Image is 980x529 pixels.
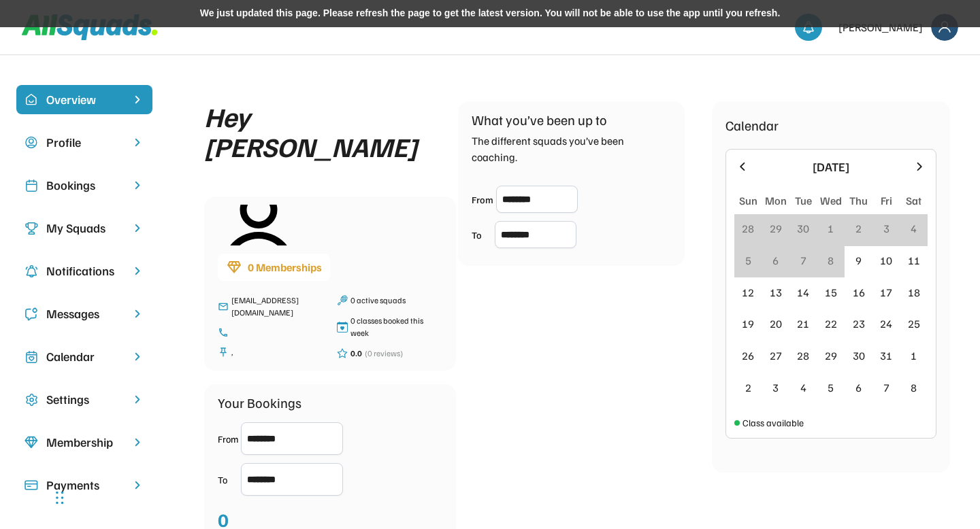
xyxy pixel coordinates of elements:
[742,347,754,364] div: 26
[131,436,144,449] img: chevron-right.svg
[231,346,323,358] div: ,
[131,136,144,149] img: chevron-right.svg
[820,192,842,209] div: Wed
[131,222,144,235] img: chevron-right.svg
[46,176,122,194] div: Bookings
[472,109,607,130] div: What you’ve been up to
[46,90,122,109] div: Overview
[825,284,837,301] div: 15
[248,259,322,275] div: 0 Memberships
[838,19,923,35] div: [PERSON_NAME]
[881,192,892,209] div: Fri
[911,347,917,364] div: 1
[770,284,782,301] div: 13
[765,192,787,209] div: Mon
[24,136,38,150] img: user-circle.svg
[911,220,917,237] div: 4
[853,315,865,332] div: 23
[46,219,122,237] div: My Squads
[46,433,122,451] div: Membership
[757,158,904,176] div: [DATE]
[825,347,837,364] div: 29
[800,379,806,396] div: 4
[472,228,492,242] div: To
[853,347,865,364] div: 30
[46,476,122,494] div: Payments
[218,432,238,446] div: From
[795,192,812,209] div: Tue
[745,379,751,396] div: 2
[131,479,144,492] img: chevron-right.svg
[131,350,144,363] img: chevron-right.svg
[772,379,779,396] div: 3
[24,307,38,321] img: Icon%20copy%205.svg
[742,284,754,301] div: 12
[218,392,301,413] div: Your Bookings
[218,205,299,245] img: user-02%20%282%29.svg
[828,379,834,396] div: 5
[880,252,892,269] div: 10
[472,192,493,207] div: From
[131,93,144,106] img: chevron-right%20copy%203.svg
[742,315,754,332] div: 19
[24,393,38,407] img: Icon%20copy%2016.svg
[131,307,144,320] img: chevron-right.svg
[218,473,238,487] div: To
[772,252,779,269] div: 6
[855,252,862,269] div: 9
[24,179,38,192] img: Icon%20copy%202.svg
[350,347,362,360] div: 0.0
[46,305,122,323] div: Messages
[908,284,920,301] div: 18
[931,14,958,41] img: Frame%2018.svg
[797,220,809,237] div: 30
[350,315,442,339] div: 0 classes booked this week
[906,192,921,209] div: Sat
[770,220,782,237] div: 29
[24,93,38,107] img: home-smile.svg
[131,393,144,406] img: chevron-right.svg
[46,262,122,280] div: Notifications
[825,315,837,332] div: 22
[24,264,38,278] img: Icon%20copy%204.svg
[131,179,144,192] img: chevron-right.svg
[739,192,757,209] div: Sun
[745,252,751,269] div: 5
[853,284,865,301] div: 16
[131,264,144,277] img: chevron-right.svg
[880,315,892,332] div: 24
[24,436,38,449] img: Icon%20copy%208.svg
[46,347,122,366] div: Calendar
[849,192,868,209] div: Thu
[911,379,917,396] div: 8
[46,133,122,152] div: Profile
[725,115,779,135] div: Calendar
[24,350,38,364] img: Icon%20copy%207.svg
[880,284,892,301] div: 17
[883,220,889,237] div: 3
[742,220,754,237] div: 28
[204,101,431,161] div: Hey [PERSON_NAME]
[742,415,804,430] div: Class available
[797,284,809,301] div: 14
[365,347,403,360] div: (0 reviews)
[800,252,806,269] div: 7
[46,390,122,409] div: Settings
[883,379,889,396] div: 7
[472,133,671,165] div: The different squads you’ve been coaching.
[24,222,38,235] img: Icon%20copy%203.svg
[828,220,834,237] div: 1
[908,315,920,332] div: 25
[855,379,862,396] div: 6
[797,347,809,364] div: 28
[880,347,892,364] div: 31
[908,252,920,269] div: 11
[350,294,442,307] div: 0 active squads
[855,220,862,237] div: 2
[828,252,834,269] div: 8
[802,20,815,34] img: bell-03%20%281%29.svg
[770,315,782,332] div: 20
[770,347,782,364] div: 27
[231,294,323,319] div: [EMAIL_ADDRESS][DOMAIN_NAME]
[797,315,809,332] div: 21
